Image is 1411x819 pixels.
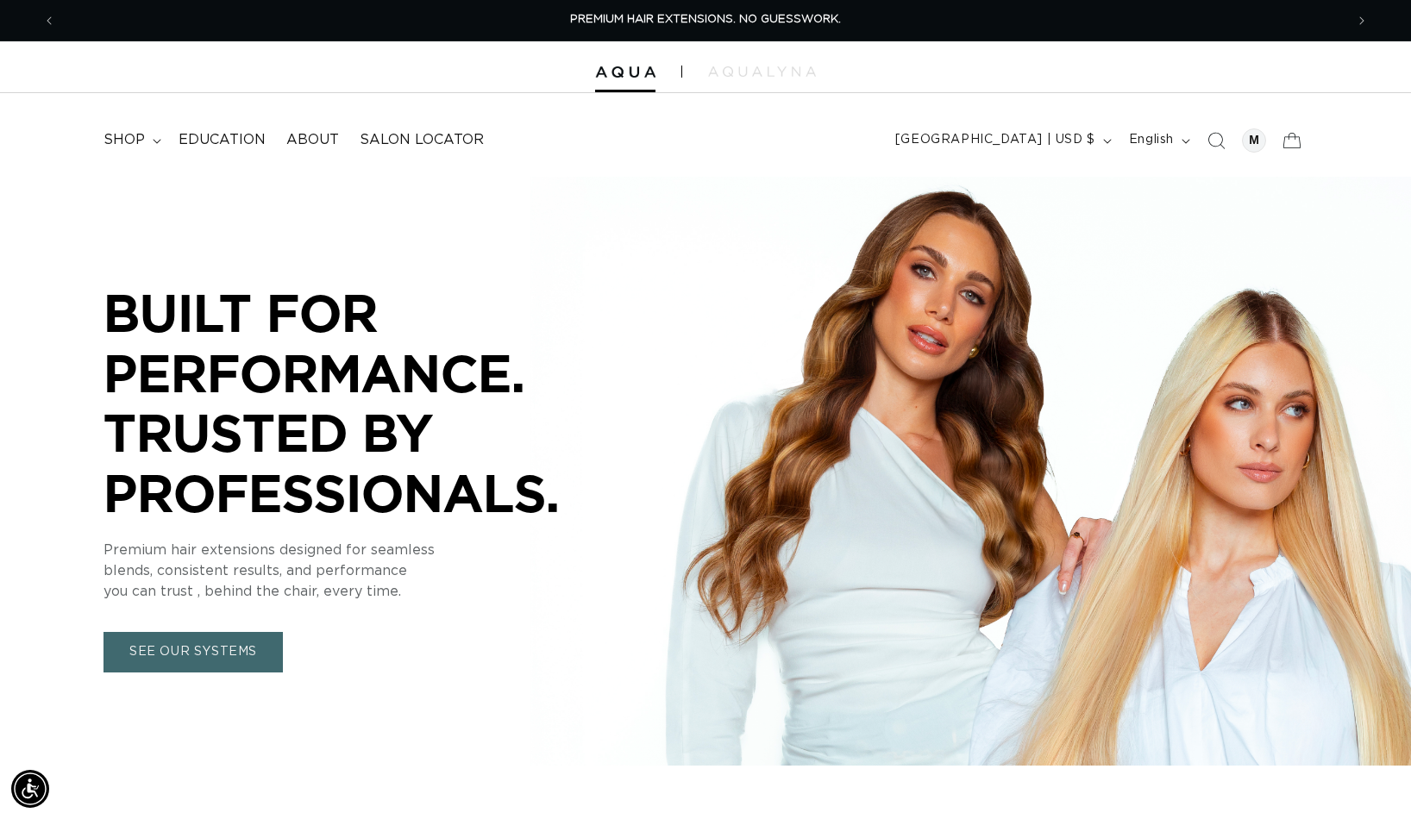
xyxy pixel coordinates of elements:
[286,131,339,149] span: About
[93,121,168,159] summary: shop
[708,66,816,77] img: aqualyna.com
[11,770,49,808] div: Accessibility Menu
[895,131,1095,149] span: [GEOGRAPHIC_DATA] | USD $
[103,540,621,560] p: Premium hair extensions designed for seamless
[103,632,283,672] a: SEE OUR SYSTEMS
[179,131,266,149] span: Education
[570,14,841,25] span: PREMIUM HAIR EXTENSIONS. NO GUESSWORK.
[168,121,276,159] a: Education
[1197,122,1235,159] summary: Search
[595,66,655,78] img: Aqua Hair Extensions
[1343,4,1381,37] button: Next announcement
[349,121,494,159] a: Salon Locator
[103,131,145,149] span: shop
[103,560,621,581] p: blends, consistent results, and performance
[103,581,621,602] p: you can trust , behind the chair, every time.
[103,283,621,522] p: BUILT FOR PERFORMANCE. TRUSTED BY PROFESSIONALS.
[30,4,68,37] button: Previous announcement
[1119,124,1197,157] button: English
[1129,131,1174,149] span: English
[885,124,1119,157] button: [GEOGRAPHIC_DATA] | USD $
[276,121,349,159] a: About
[360,131,484,149] span: Salon Locator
